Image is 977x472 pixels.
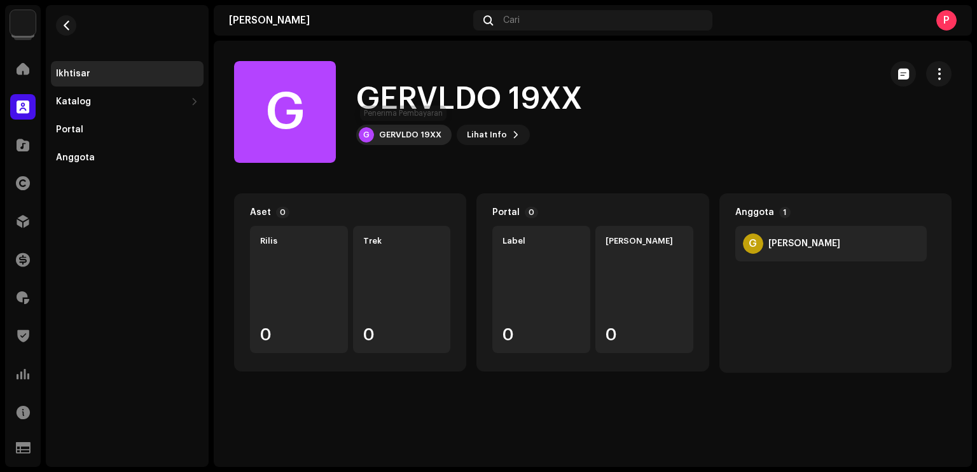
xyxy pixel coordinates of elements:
[779,207,791,218] p-badge: 1
[503,15,520,25] span: Cari
[51,89,204,115] re-m-nav-dropdown: Katalog
[234,61,336,163] div: G
[51,61,204,87] re-m-nav-item: Ikhtisar
[10,10,36,36] img: 64f15ab7-a28a-4bb5-a164-82594ec98160
[606,236,683,246] div: [PERSON_NAME]
[260,236,338,246] div: Rilis
[743,233,763,254] div: G
[457,125,530,145] button: Lihat Info
[250,207,271,218] div: Aset
[735,207,774,218] div: Anggota
[502,236,580,246] div: Label
[56,97,91,107] div: Katalog
[768,239,840,249] div: Geraldo Turalely
[936,10,957,31] div: P
[467,122,507,148] span: Lihat Info
[56,69,90,79] div: Ikhtisar
[356,79,582,120] h1: GERVLDO 19XX
[363,236,441,246] div: Trek
[56,153,95,163] div: Anggota
[229,15,468,25] div: [PERSON_NAME]
[492,207,520,218] div: Portal
[359,127,374,142] div: G
[379,130,441,140] div: GERVLDO 19XX
[51,117,204,142] re-m-nav-item: Portal
[56,125,83,135] div: Portal
[51,145,204,170] re-m-nav-item: Anggota
[276,207,289,218] p-badge: 0
[525,207,538,218] p-badge: 0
